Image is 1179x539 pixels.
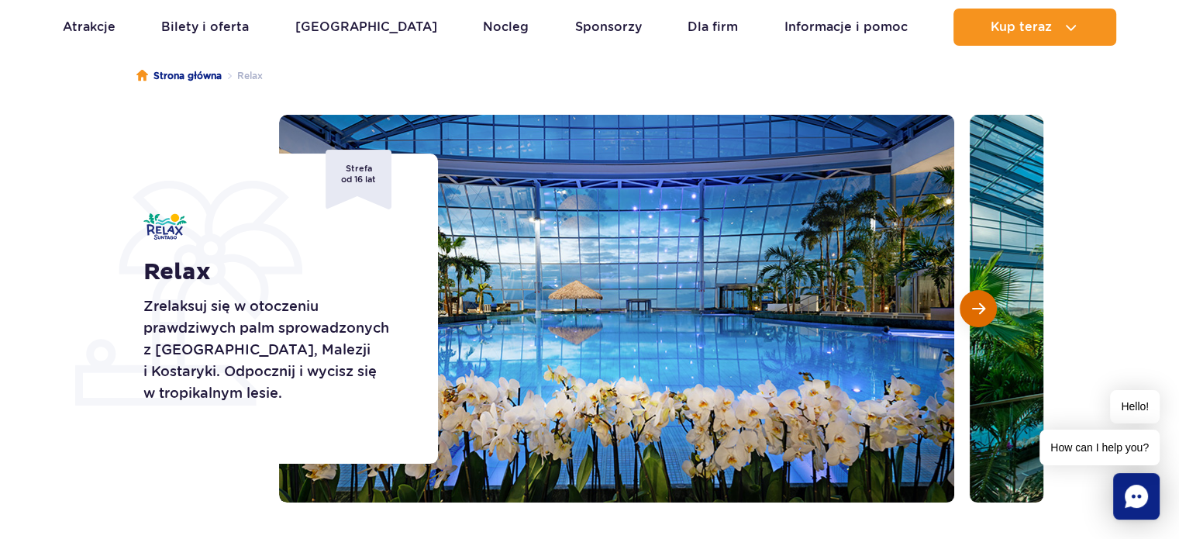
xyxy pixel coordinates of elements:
h1: Relax [143,258,403,286]
button: Kup teraz [953,9,1116,46]
a: Dla firm [688,9,738,46]
a: Strona główna [136,68,222,84]
a: Atrakcje [63,9,115,46]
span: Kup teraz [991,20,1052,34]
span: Hello! [1110,390,1160,423]
li: Relax [222,68,263,84]
span: How can I help you? [1039,430,1160,465]
a: Sponsorzy [575,9,642,46]
a: Informacje i pomoc [784,9,908,46]
span: Strefa od 16 lat [326,150,391,209]
p: Zrelaksuj się w otoczeniu prawdziwych palm sprowadzonych z [GEOGRAPHIC_DATA], Malezji i Kostaryki... [143,295,403,404]
a: [GEOGRAPHIC_DATA] [295,9,437,46]
button: Następny slajd [960,290,997,327]
a: Nocleg [483,9,529,46]
img: Relax [143,213,187,240]
a: Bilety i oferta [161,9,249,46]
div: Chat [1113,473,1160,520]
